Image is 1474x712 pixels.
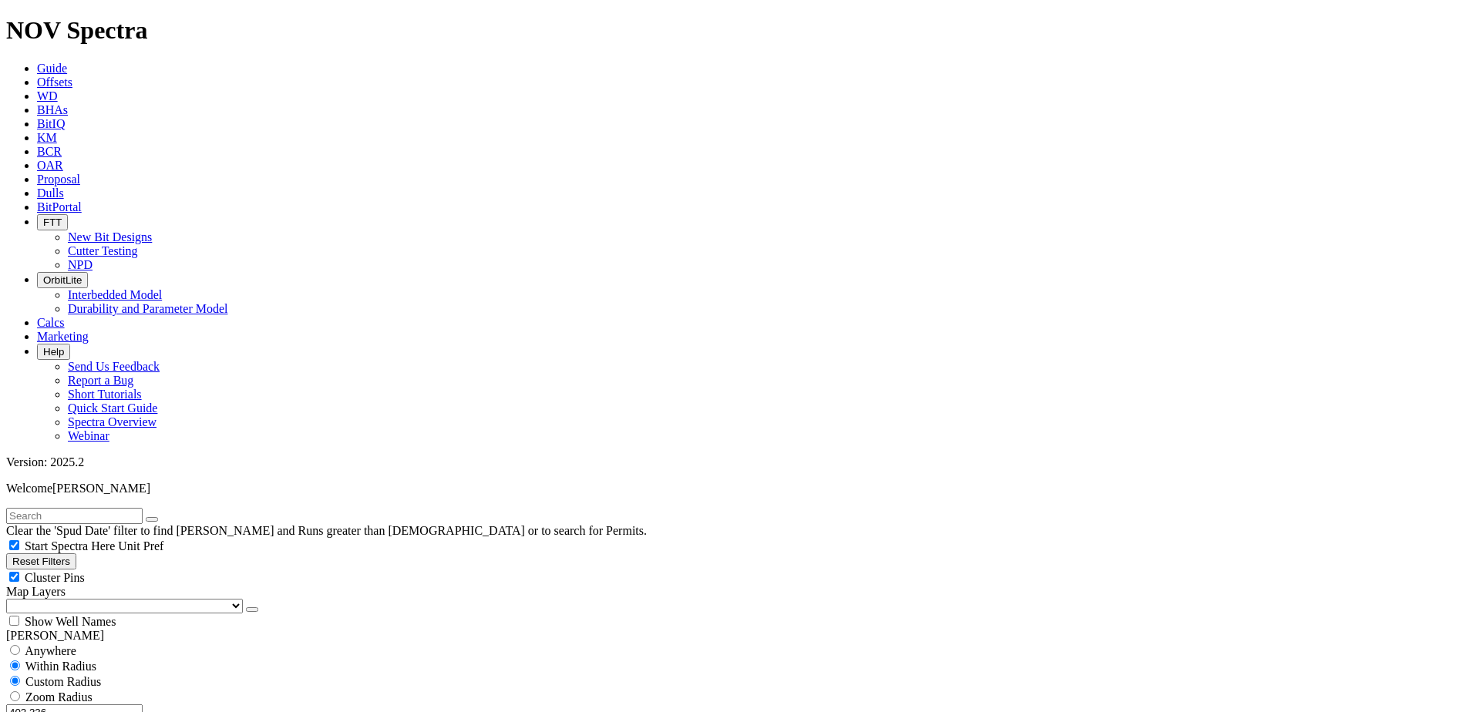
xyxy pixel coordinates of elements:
[25,660,96,673] span: Within Radius
[68,360,160,373] a: Send Us Feedback
[52,482,150,495] span: [PERSON_NAME]
[118,539,163,552] span: Unit Pref
[68,401,157,415] a: Quick Start Guide
[68,429,109,442] a: Webinar
[9,540,19,550] input: Start Spectra Here
[37,200,82,213] a: BitPortal
[37,62,67,75] a: Guide
[68,258,93,271] a: NPD
[25,675,101,688] span: Custom Radius
[37,316,65,329] a: Calcs
[6,524,647,537] span: Clear the 'Spud Date' filter to find [PERSON_NAME] and Runs greater than [DEMOGRAPHIC_DATA] or to...
[37,272,88,288] button: OrbitLite
[37,131,57,144] a: KM
[68,230,152,243] a: New Bit Designs
[37,344,70,360] button: Help
[37,117,65,130] a: BitIQ
[37,159,63,172] a: OAR
[37,186,64,200] a: Dulls
[37,103,68,116] a: BHAs
[68,388,142,401] a: Short Tutorials
[25,644,76,657] span: Anywhere
[25,571,85,584] span: Cluster Pins
[37,145,62,158] a: BCR
[37,214,68,230] button: FTT
[6,585,66,598] span: Map Layers
[37,76,72,89] a: Offsets
[6,482,1468,495] p: Welcome
[68,288,162,301] a: Interbedded Model
[6,553,76,569] button: Reset Filters
[37,89,58,102] a: WD
[6,629,1468,643] div: [PERSON_NAME]
[68,374,133,387] a: Report a Bug
[68,244,138,257] a: Cutter Testing
[25,690,93,704] span: Zoom Radius
[43,217,62,228] span: FTT
[25,615,116,628] span: Show Well Names
[68,415,156,428] a: Spectra Overview
[68,302,228,315] a: Durability and Parameter Model
[6,455,1468,469] div: Version: 2025.2
[6,508,143,524] input: Search
[6,16,1468,45] h1: NOV Spectra
[43,346,64,358] span: Help
[37,173,80,186] a: Proposal
[43,274,82,286] span: OrbitLite
[25,539,115,552] span: Start Spectra Here
[37,330,89,343] a: Marketing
